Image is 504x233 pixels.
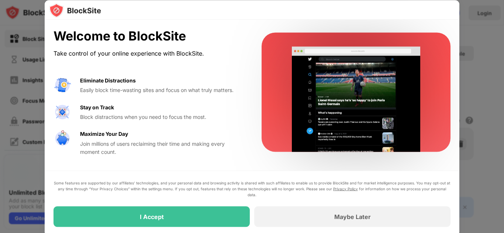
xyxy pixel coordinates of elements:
[80,113,244,121] div: Block distractions when you need to focus the most.
[53,130,71,148] img: value-safe-time.svg
[53,48,244,59] div: Take control of your online experience with BlockSite.
[80,140,244,156] div: Join millions of users reclaiming their time and making every moment count.
[80,130,128,138] div: Maximize Your Day
[333,186,358,191] a: Privacy Policy
[80,76,136,84] div: Eliminate Distractions
[140,213,164,220] div: I Accept
[53,103,71,121] img: value-focus.svg
[53,29,244,44] div: Welcome to BlockSite
[80,103,114,111] div: Stay on Track
[53,76,71,94] img: value-avoid-distractions.svg
[49,3,101,18] img: logo-blocksite.svg
[80,86,244,94] div: Easily block time-wasting sites and focus on what truly matters.
[334,213,371,220] div: Maybe Later
[53,180,451,197] div: Some features are supported by our affiliates’ technologies, and your personal data and browsing ...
